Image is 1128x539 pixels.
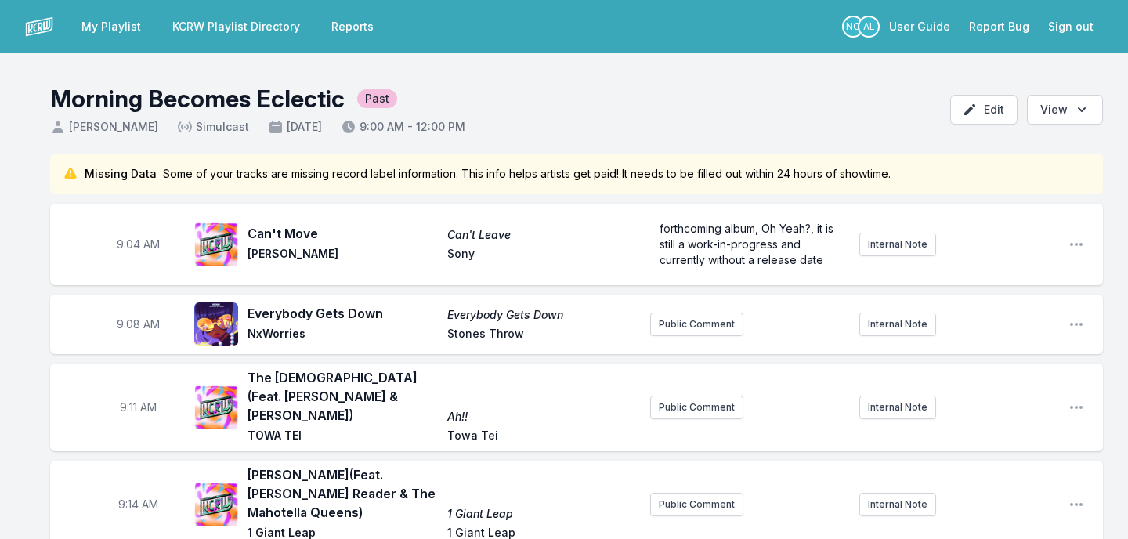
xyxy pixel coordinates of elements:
img: Can't Leave [194,222,238,266]
span: [PERSON_NAME] [50,119,158,135]
span: The [DEMOGRAPHIC_DATA] (Feat. [PERSON_NAME] & [PERSON_NAME]) [248,368,438,425]
a: Reports [322,13,383,41]
span: Timestamp [118,497,158,512]
img: logo-white-87cec1fa9cbef997252546196dc51331.png [25,13,53,41]
img: 1 Giant Leap [194,483,238,526]
span: Timestamp [117,237,160,252]
button: Open playlist item options [1068,497,1084,512]
button: Open playlist item options [1068,237,1084,252]
button: Internal Note [859,396,936,419]
span: Everybody Gets Down [447,307,638,323]
button: Internal Note [859,233,936,256]
h1: Morning Becomes Eclectic [50,85,345,113]
p: Novena Carmel [842,16,864,38]
span: Some of your tracks are missing record label information. This info helps artists get paid! It ne... [163,166,891,182]
button: Internal Note [859,493,936,516]
span: [PERSON_NAME] [248,246,438,265]
button: Public Comment [650,313,743,336]
span: Everybody Gets Down [248,304,438,323]
a: KCRW Playlist Directory [163,13,309,41]
span: Can't Move [248,224,438,243]
span: [DATE] [268,119,322,135]
span: [PERSON_NAME] (Feat. [PERSON_NAME] Reader & The Mahotella Queens) [248,465,438,522]
span: Past [357,89,397,108]
span: Sony [447,246,638,265]
button: Edit [950,95,1018,125]
a: Report Bug [960,13,1039,41]
img: Ah!! [194,385,238,429]
span: Timestamp [120,400,157,415]
span: TOWA TEI [248,428,438,447]
span: Ah!! [447,409,638,425]
span: Can't Leave [447,227,638,243]
a: User Guide [880,13,960,41]
button: Public Comment [650,396,743,419]
img: Everybody Gets Down [194,302,238,346]
span: Stones Throw [447,326,638,345]
span: NxWorries [248,326,438,345]
span: Timestamp [117,317,160,332]
span: Towa Tei [447,428,638,447]
span: Simulcast [177,119,249,135]
a: My Playlist [72,13,150,41]
button: Open playlist item options [1068,317,1084,332]
span: Missing Data [85,166,157,182]
button: Public Comment [650,493,743,516]
span: 1 Giant Leap [447,506,638,522]
span: 9:00 AM - 12:00 PM [341,119,465,135]
button: Internal Note [859,313,936,336]
span: forthcoming album, Oh Yeah?, it is still a work-in-progress and currently without a release date [660,222,837,266]
button: Open playlist item options [1068,400,1084,415]
button: Open options [1027,95,1103,125]
button: Sign out [1039,13,1103,41]
p: Anne Litt [858,16,880,38]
